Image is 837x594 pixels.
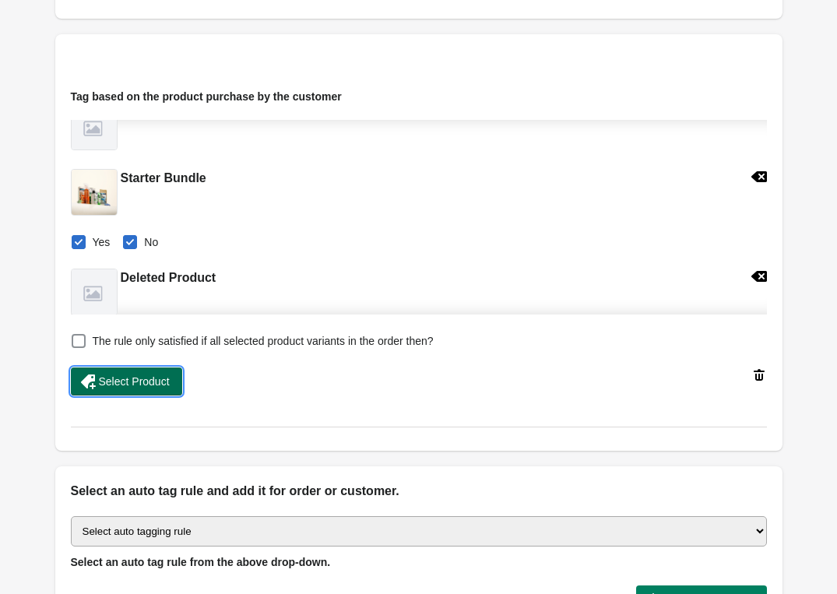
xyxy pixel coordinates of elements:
span: Select an auto tag rule from the above drop-down. [71,556,331,568]
span: Select Product [99,375,170,388]
span: No [144,234,158,250]
img: Hero_render_bundle.jpg [72,170,117,215]
img: notfound.png [72,269,117,315]
h2: Select an auto tag rule and add it for order or customer. [71,482,767,501]
span: Yes [93,234,111,250]
img: notfound.png [72,104,117,149]
button: Select Product [71,367,182,395]
span: The rule only satisfied if all selected product variants in the order then? [93,333,434,349]
span: Tag based on the product purchase by the customer [71,90,342,103]
h2: Starter Bundle [121,169,206,188]
h2: Deleted Product [121,269,216,287]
